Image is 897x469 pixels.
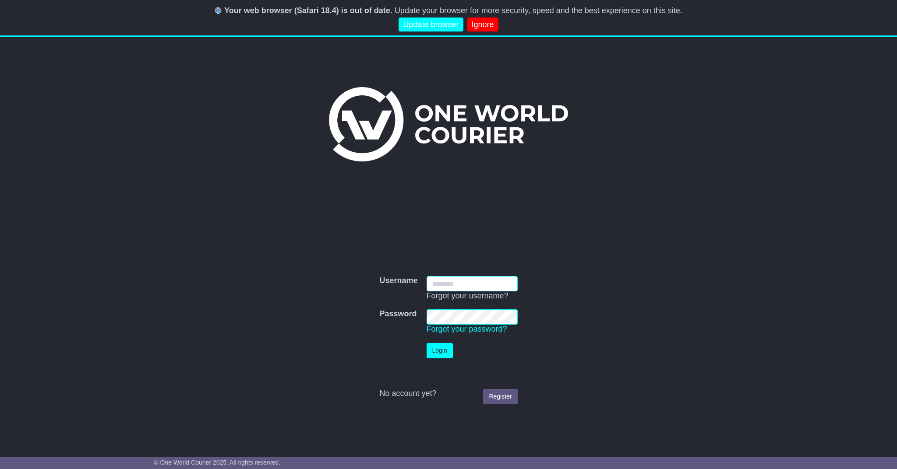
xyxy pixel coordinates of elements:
button: Login [427,343,453,358]
img: One World [329,87,568,161]
label: Username [379,276,417,286]
a: Forgot your password? [427,325,507,333]
a: Forgot your username? [427,291,509,300]
div: No account yet? [379,389,517,399]
span: Update your browser for more security, speed and the best experience on this site. [395,6,682,15]
a: Ignore [467,17,498,32]
a: Register [483,389,517,404]
a: Update browser [399,17,463,32]
label: Password [379,309,417,319]
span: © One World Courier 2025. All rights reserved. [154,459,280,466]
b: Your web browser (Safari 18.4) is out of date. [224,6,392,15]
